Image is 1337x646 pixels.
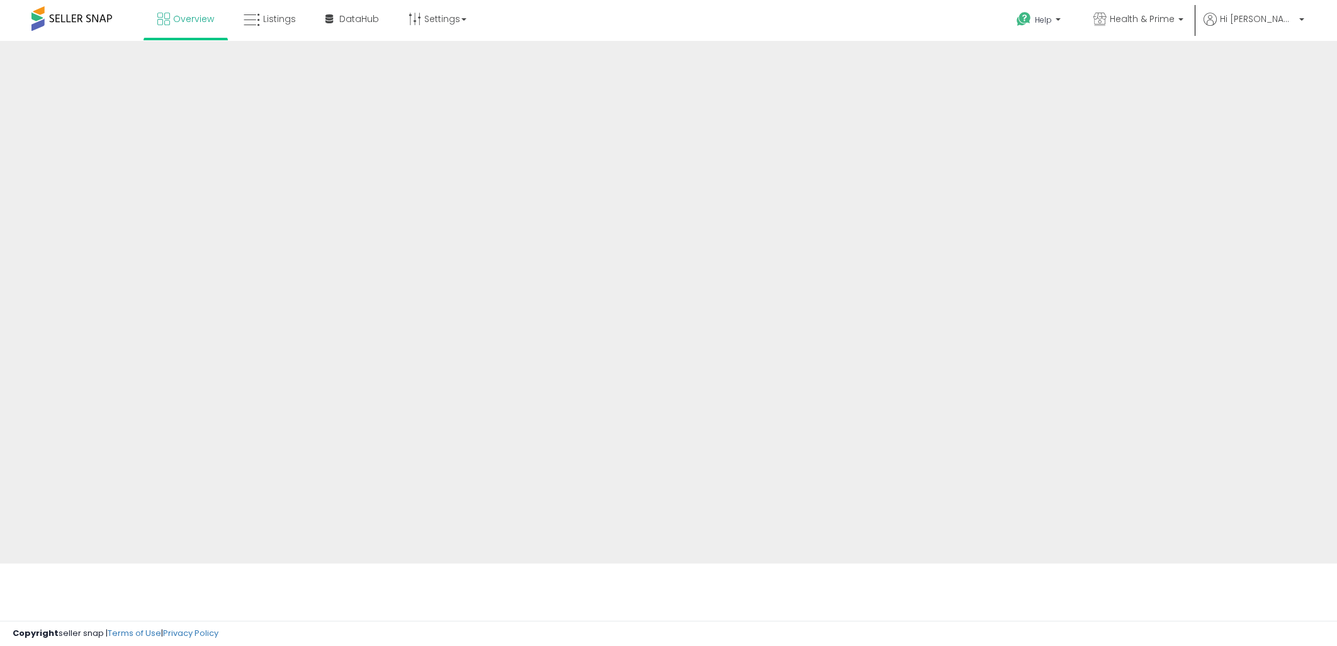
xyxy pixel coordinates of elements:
[1007,2,1073,41] a: Help
[339,13,379,25] span: DataHub
[1110,13,1175,25] span: Health & Prime
[1016,11,1032,27] i: Get Help
[263,13,296,25] span: Listings
[1220,13,1295,25] span: Hi [PERSON_NAME]
[1035,14,1052,25] span: Help
[1204,13,1304,41] a: Hi [PERSON_NAME]
[173,13,214,25] span: Overview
